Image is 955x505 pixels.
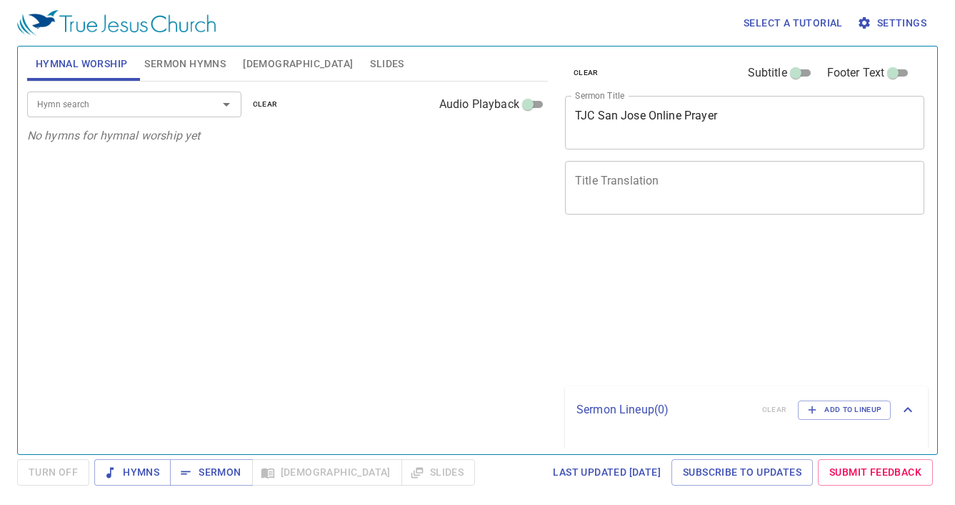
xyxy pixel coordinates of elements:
[565,386,928,433] div: Sermon Lineup(0)clearAdd to Lineup
[253,98,278,111] span: clear
[576,447,669,461] i: Nothing saved yet
[553,464,661,481] span: Last updated [DATE]
[818,459,933,486] a: Submit Feedback
[738,10,849,36] button: Select a tutorial
[17,10,216,36] img: True Jesus Church
[439,96,519,113] span: Audio Playback
[36,55,128,73] span: Hymnal Worship
[244,96,286,113] button: clear
[683,464,801,481] span: Subscribe to Updates
[216,94,236,114] button: Open
[547,459,666,486] a: Last updated [DATE]
[829,464,921,481] span: Submit Feedback
[565,64,607,82] button: clear
[748,64,787,82] span: Subtitle
[106,464,159,481] span: Hymns
[575,109,914,136] textarea: TJC San Jose Online Prayer
[27,129,201,142] i: No hymns for hymnal worship yet
[243,55,353,73] span: [DEMOGRAPHIC_DATA]
[181,464,241,481] span: Sermon
[170,459,252,486] button: Sermon
[807,403,881,416] span: Add to Lineup
[144,55,226,73] span: Sermon Hymns
[827,64,885,82] span: Footer Text
[370,55,404,73] span: Slides
[671,459,813,486] a: Subscribe to Updates
[94,459,171,486] button: Hymns
[798,401,891,419] button: Add to Lineup
[574,67,599,79] span: clear
[744,14,843,32] span: Select a tutorial
[576,401,751,418] p: Sermon Lineup ( 0 )
[860,14,926,32] span: Settings
[559,230,854,381] iframe: from-child
[854,10,932,36] button: Settings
